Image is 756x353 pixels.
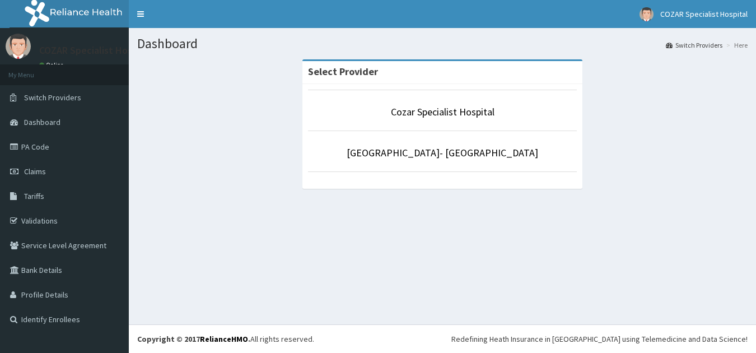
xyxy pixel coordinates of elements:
[451,333,748,345] div: Redefining Heath Insurance in [GEOGRAPHIC_DATA] using Telemedicine and Data Science!
[39,61,66,69] a: Online
[347,146,538,159] a: [GEOGRAPHIC_DATA]- [GEOGRAPHIC_DATA]
[666,40,722,50] a: Switch Providers
[640,7,654,21] img: User Image
[660,9,748,19] span: COZAR Specialist Hospital
[39,45,152,55] p: COZAR Specialist Hospital
[308,65,378,78] strong: Select Provider
[24,191,44,201] span: Tariffs
[6,34,31,59] img: User Image
[24,92,81,103] span: Switch Providers
[129,324,756,353] footer: All rights reserved.
[24,166,46,176] span: Claims
[200,334,248,344] a: RelianceHMO
[391,105,494,118] a: Cozar Specialist Hospital
[137,36,748,51] h1: Dashboard
[24,117,60,127] span: Dashboard
[137,334,250,344] strong: Copyright © 2017 .
[724,40,748,50] li: Here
